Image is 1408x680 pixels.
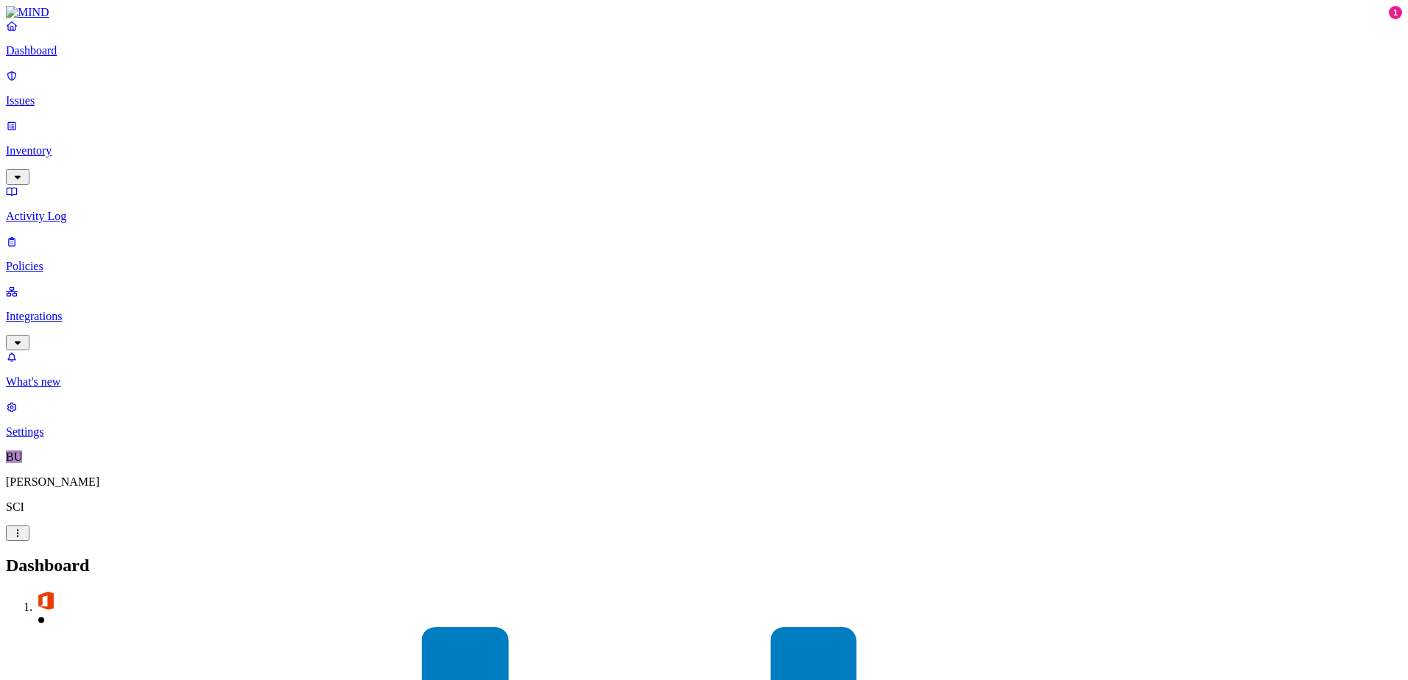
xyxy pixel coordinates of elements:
[6,235,1402,273] a: Policies
[6,500,1402,514] p: SCI
[6,119,1402,183] a: Inventory
[35,590,56,611] img: svg%3e
[6,556,1402,575] h2: Dashboard
[6,285,1402,348] a: Integrations
[6,375,1402,389] p: What's new
[6,260,1402,273] p: Policies
[1389,6,1402,19] div: 1
[6,425,1402,439] p: Settings
[6,350,1402,389] a: What's new
[6,400,1402,439] a: Settings
[6,310,1402,323] p: Integrations
[6,6,49,19] img: MIND
[6,144,1402,157] p: Inventory
[6,185,1402,223] a: Activity Log
[6,210,1402,223] p: Activity Log
[6,19,1402,57] a: Dashboard
[6,475,1402,489] p: [PERSON_NAME]
[6,44,1402,57] p: Dashboard
[6,450,22,463] span: BU
[6,94,1402,107] p: Issues
[6,69,1402,107] a: Issues
[6,6,1402,19] a: MIND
